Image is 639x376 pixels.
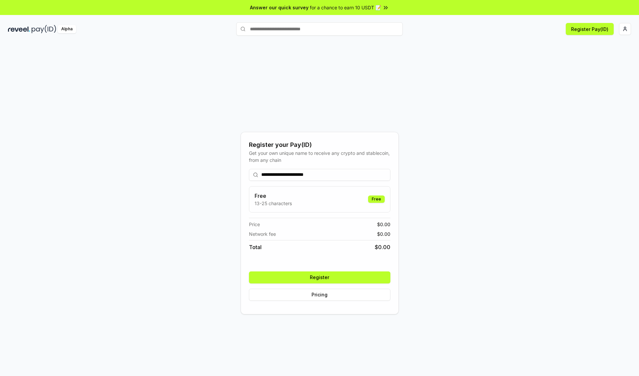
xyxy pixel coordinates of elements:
[249,140,390,150] div: Register your Pay(ID)
[8,25,30,33] img: reveel_dark
[249,289,390,301] button: Pricing
[249,243,262,251] span: Total
[32,25,56,33] img: pay_id
[368,195,385,203] div: Free
[249,150,390,164] div: Get your own unique name to receive any crypto and stablecoin, from any chain
[310,4,381,11] span: for a chance to earn 10 USDT 📝
[249,221,260,228] span: Price
[249,271,390,283] button: Register
[566,23,614,35] button: Register Pay(ID)
[375,243,390,251] span: $ 0.00
[250,4,309,11] span: Answer our quick survey
[255,192,292,200] h3: Free
[377,230,390,237] span: $ 0.00
[58,25,76,33] div: Alpha
[377,221,390,228] span: $ 0.00
[255,200,292,207] p: 13-25 characters
[249,230,276,237] span: Network fee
